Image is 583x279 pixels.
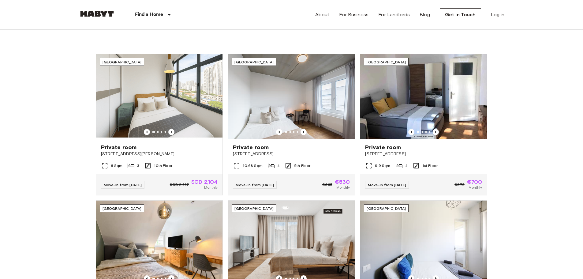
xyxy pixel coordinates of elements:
span: 9.9 Sqm [375,163,390,168]
button: Previous image [168,129,174,135]
span: Monthly [336,185,350,190]
span: 6 Sqm [111,163,123,168]
span: [GEOGRAPHIC_DATA] [367,206,406,211]
span: [GEOGRAPHIC_DATA] [234,60,274,64]
a: About [315,11,330,18]
span: [GEOGRAPHIC_DATA] [234,206,274,211]
span: 10.68 Sqm [243,163,262,168]
span: Move-in from [DATE] [104,183,142,187]
button: Previous image [144,129,150,135]
button: Previous image [276,129,282,135]
span: Monthly [469,185,482,190]
a: Marketing picture of unit DE-04-037-026-03QPrevious imagePrevious image[GEOGRAPHIC_DATA]Private r... [228,54,355,195]
a: Marketing picture of unit DE-02-025-001-04HFPrevious imagePrevious image[GEOGRAPHIC_DATA]Private ... [360,54,487,195]
span: Monthly [204,185,218,190]
img: Marketing picture of unit DE-04-037-026-03Q [228,54,355,139]
a: For Business [339,11,368,18]
span: [GEOGRAPHIC_DATA] [367,60,406,64]
img: Marketing picture of unit SG-01-116-001-02 [96,54,223,139]
span: €875 [454,182,465,187]
p: Find a Home [135,11,163,18]
button: Previous image [433,129,439,135]
img: Habyt [79,11,115,17]
span: SGD 2,337 [170,182,189,187]
button: Previous image [408,129,414,135]
span: Move-in from [DATE] [236,183,274,187]
span: [STREET_ADDRESS][PERSON_NAME] [101,151,218,157]
span: Move-in from [DATE] [368,183,406,187]
span: [GEOGRAPHIC_DATA] [103,206,142,211]
span: Private room [101,144,137,151]
span: 5th Floor [294,163,310,168]
span: €665 [322,182,332,187]
span: 3 [137,163,139,168]
span: [STREET_ADDRESS] [365,151,482,157]
a: Marketing picture of unit SG-01-116-001-02Previous imagePrevious image[GEOGRAPHIC_DATA]Private ro... [96,54,223,195]
span: Private room [365,144,401,151]
span: Private room [233,144,269,151]
span: [GEOGRAPHIC_DATA] [103,60,142,64]
a: For Landlords [378,11,410,18]
span: 4 [405,163,408,168]
span: 1st Floor [422,163,438,168]
span: €530 [335,179,350,185]
img: Marketing picture of unit DE-02-025-001-04HF [360,54,487,139]
span: 10th Floor [154,163,172,168]
span: €700 [467,179,482,185]
button: Previous image [301,129,307,135]
span: [STREET_ADDRESS] [233,151,350,157]
span: 4 [277,163,280,168]
a: Blog [420,11,430,18]
a: Get in Touch [440,8,481,21]
span: SGD 2,104 [191,179,218,185]
a: Log in [491,11,505,18]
